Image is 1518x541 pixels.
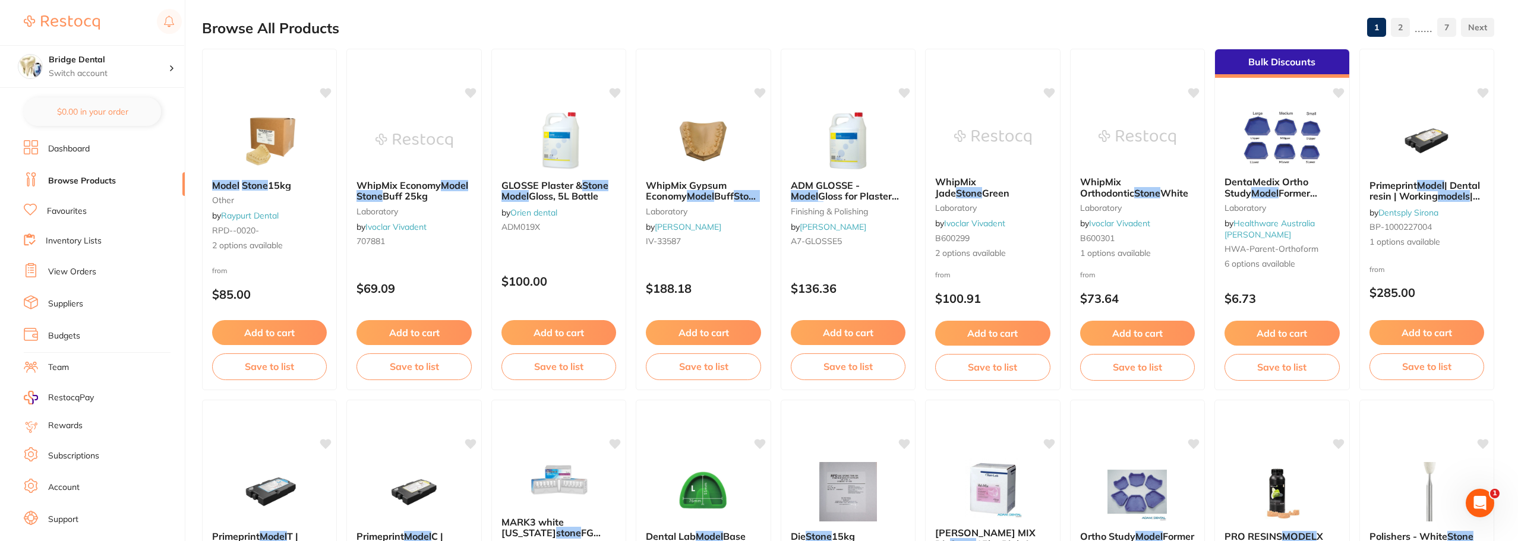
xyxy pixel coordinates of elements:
[510,207,557,218] a: Orien dental
[982,187,1009,199] span: Green
[954,458,1031,518] img: Kerr VEL MIX Die Stone 15kg Pink & White
[242,179,268,191] em: Stone
[1080,292,1195,305] p: $73.64
[935,292,1050,305] p: $100.91
[48,330,80,342] a: Budgets
[791,236,842,246] span: A7-GLOSSE5
[935,176,1050,198] b: WhipMix Jade Stone Green
[1251,187,1279,199] em: Model
[231,462,308,521] img: Primeprint Model T | Dental resin | Thermoforming models
[212,179,239,191] em: Model
[935,218,1005,229] span: by
[797,201,823,213] em: Stone
[212,180,327,191] b: Model Stone 15kg
[1099,107,1176,167] img: WhipMix Orthodontic Stone White
[48,392,94,404] span: RestocqPay
[48,420,83,432] a: Rewards
[646,281,760,295] p: $188.18
[791,222,866,232] span: by
[501,222,540,232] span: ADM019X
[1099,462,1176,521] img: Ortho Study Model Former
[1369,179,1417,191] span: Primeprint
[646,222,721,232] span: by
[1225,218,1315,239] a: Healthware Australia [PERSON_NAME]
[501,207,557,218] span: by
[375,462,453,521] img: Primeprint Model C | Dental resin | Situation, working and thermoforming models
[1369,179,1480,202] span: | Dental resin | Working
[687,190,714,202] em: Model
[1225,321,1339,346] button: Add to cart
[520,448,598,507] img: MARK3 white Arkansas stone FG 12/Box
[1369,236,1484,248] span: 1 options available
[49,68,169,80] p: Switch account
[646,179,727,202] span: WhipMix Gypsum Economy
[212,353,327,379] button: Save to list
[646,190,764,213] span: - 25kg - 707881
[356,222,427,232] span: by
[1367,15,1386,39] a: 1
[356,281,471,295] p: $69.09
[24,9,100,36] a: Restocq Logo
[212,225,259,236] span: RPD--0020-
[1225,354,1339,380] button: Save to list
[1225,292,1339,305] p: $6.73
[1225,187,1317,210] span: Former 2/Pack
[1080,321,1195,346] button: Add to cart
[646,207,760,216] small: laboratory
[24,15,100,30] img: Restocq Logo
[501,517,616,539] b: MARK3 white Arkansas stone FG 12/Box
[383,190,428,202] span: Buff 25kg
[1417,179,1444,191] em: Model
[1080,176,1195,198] b: WhipMix Orthodontic Stone White
[1215,49,1349,78] div: Bulk Discounts
[1369,265,1385,274] span: from
[956,187,982,199] em: Stone
[48,482,80,493] a: Account
[1378,207,1438,218] a: Dentsply Sirona
[529,190,598,202] span: Gloss, 5L Bottle
[356,320,471,345] button: Add to cart
[935,354,1050,380] button: Save to list
[212,240,327,252] span: 2 options available
[1080,203,1195,213] small: laboratory
[1080,248,1195,260] span: 1 options available
[48,143,90,155] a: Dashboard
[1391,15,1410,39] a: 2
[1080,270,1096,279] span: from
[655,222,721,232] a: [PERSON_NAME]
[501,179,582,191] span: GLOSSE Plaster &
[935,176,976,198] span: WhipMix Jade
[212,195,327,205] small: other
[212,266,228,275] span: from
[48,298,83,310] a: Suppliers
[809,111,886,170] img: ADM GLOSSE - Model Gloss for Plaster & Stone, 5L Bottle
[1369,286,1484,299] p: $285.00
[1369,222,1432,232] span: BP-1000227004
[212,287,327,301] p: $85.00
[212,210,279,221] span: by
[791,281,905,295] p: $136.36
[1225,203,1339,213] small: Laboratory
[356,179,441,191] span: WhipMix Economy
[935,233,970,243] span: B600299
[935,270,951,279] span: from
[1225,243,1318,254] span: HWA-parent-orthoform
[49,54,169,66] h4: Bridge Dental
[356,190,383,202] em: Stone
[646,236,681,246] span: IV-33587
[1160,187,1188,199] span: White
[944,218,1005,229] a: Ivoclar Vivadent
[501,320,616,345] button: Add to cart
[1089,218,1150,229] a: Ivoclar Vivadent
[791,180,905,202] b: ADM GLOSSE - Model Gloss for Plaster & Stone, 5L Bottle
[47,205,87,217] a: Favourites
[501,274,616,288] p: $100.00
[646,180,760,202] b: WhipMix Gypsum Economy Model Buff Stone - 25kg - 707881
[1490,489,1500,498] span: 1
[1369,320,1484,345] button: Add to cart
[791,190,899,213] span: Gloss for Plaster &
[1388,462,1465,521] img: Polishers - White Stone
[1225,258,1339,270] span: 6 options available
[1466,489,1494,517] iframe: Intercom live chat
[501,190,529,202] em: Model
